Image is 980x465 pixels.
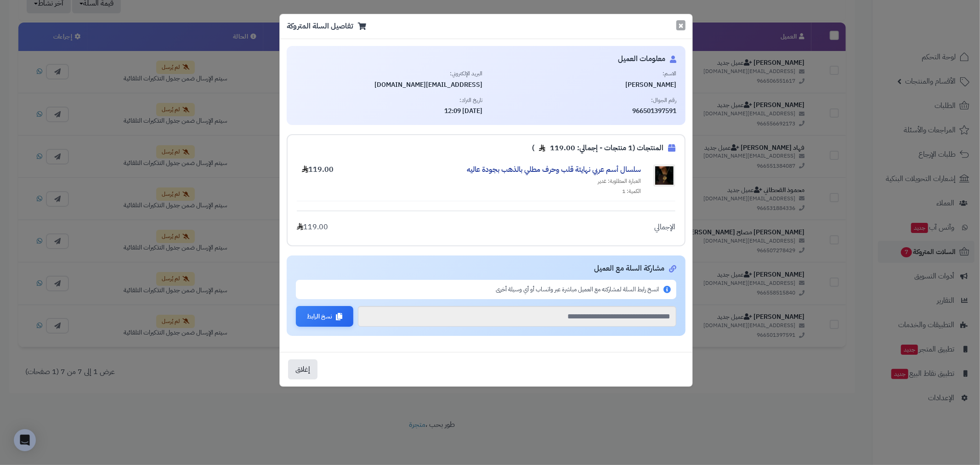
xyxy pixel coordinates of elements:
h4: تفاصيل السلة المتروكة [287,21,366,32]
span: [PERSON_NAME] [490,80,677,90]
span: رقم الجوال: [490,96,677,104]
a: سلسال أسم عربي نهايتة قلب وحرف مطلي بالذهب بجودة عاليه [467,164,641,175]
h5: مشاركة السلة مع العميل [296,265,676,273]
span: الكمية: [627,187,641,195]
div: 119.00 [297,222,328,232]
span: غدير [598,177,606,185]
span: [EMAIL_ADDRESS][DOMAIN_NAME] [296,80,483,90]
span: نسخ الرابط [307,312,332,321]
span: [DATE] 12:09 [296,107,483,116]
h5: معلومات العميل [296,55,676,63]
img: سلسال أسم عربي نهايتة قلب وحرف مطلي بالذهب بجودة عاليه [653,164,675,187]
span: 966501397591 [490,107,677,116]
span: الاسم: [490,70,677,78]
span: البريد الإلكتروني: [296,70,483,78]
button: نسخ الرابط [296,306,353,327]
div: Open Intercom Messenger [14,429,36,451]
p: انسخ رابط السلة لمشاركته مع العميل مباشرة عبر واتساب أو أي وسيلة أخرى [296,280,676,300]
span: العبارة المطلوبة: [608,177,641,185]
span: 1 [622,187,625,195]
div: 119.00 [297,164,334,195]
h5: المنتجات (1 منتجات - إجمالي: 119.00 ) [297,144,675,153]
span: تاريخ الترك: [296,96,483,104]
button: × [676,20,685,30]
div: الإجمالي [654,222,675,232]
